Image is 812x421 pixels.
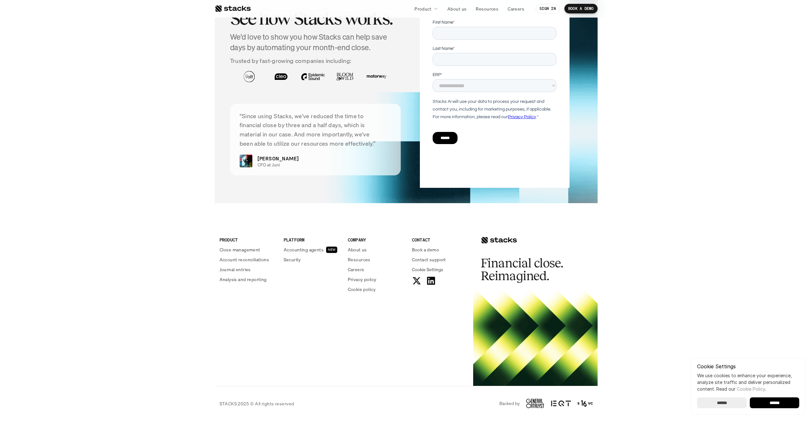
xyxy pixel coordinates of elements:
a: Accounting agentsNEW [284,246,340,253]
p: Cookie policy [348,286,376,293]
a: Cookie Policy [737,386,765,392]
p: Resources [348,256,370,263]
p: Resources [476,5,498,12]
a: Close management [220,246,276,253]
p: Careers [508,5,524,12]
p: About us [447,5,466,12]
h2: See how Stacks works. [230,9,401,28]
a: Resources [348,256,404,263]
p: Journal entries [220,266,251,273]
p: SIGN IN [540,6,556,11]
a: SIGN IN [536,4,560,13]
p: Product [414,5,431,12]
p: Book a demo [412,246,439,253]
p: [PERSON_NAME] [257,155,299,162]
a: Resources [472,3,502,14]
a: Account reconciliations [220,256,276,263]
p: PLATFORM [284,236,340,243]
p: Backed by [499,401,520,406]
a: Privacy policy [348,276,404,283]
p: We use cookies to enhance your experience, analyze site traffic and deliver personalized content. [697,372,799,392]
a: About us [443,3,470,14]
a: BOOK A DEMO [564,4,598,13]
p: CFO at Juni [257,162,386,168]
p: “Since using Stacks, we've reduced the time to financial close by three and a half days, which is... [240,111,391,148]
p: CONTACT [412,236,468,243]
a: Book a demo [412,246,468,253]
a: Careers [504,3,528,14]
a: Careers [348,266,404,273]
a: Contact support [412,256,468,263]
p: COMPANY [348,236,404,243]
p: Account reconciliations [220,256,269,263]
h2: Financial close. Reimagined. [481,257,577,282]
h4: We'd love to show you how Stacks can help save days by automating your month-end close. [230,32,401,53]
p: Trusted by fast-growing companies including: [230,56,401,65]
p: BOOK A DEMO [568,6,594,11]
p: Privacy policy [348,276,376,283]
span: Read our . [716,386,766,392]
a: About us [348,246,404,253]
p: STACKS 2025 © All rights reserved [220,400,294,407]
h2: NEW [328,248,335,252]
a: Cookie policy [348,286,404,293]
p: PRODUCT [220,236,276,243]
p: Careers [348,266,364,273]
p: Security [284,256,301,263]
p: Cookie Settings [697,364,799,369]
a: Analysis and reporting [220,276,276,283]
a: Security [284,256,340,263]
p: Contact support [412,256,446,263]
p: About us [348,246,367,253]
p: Accounting agents [284,246,324,253]
a: Journal entries [220,266,276,273]
p: Close management [220,246,260,253]
button: Cookie Trigger [412,266,443,273]
span: Cookie Settings [412,266,443,273]
p: Analysis and reporting [220,276,267,283]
